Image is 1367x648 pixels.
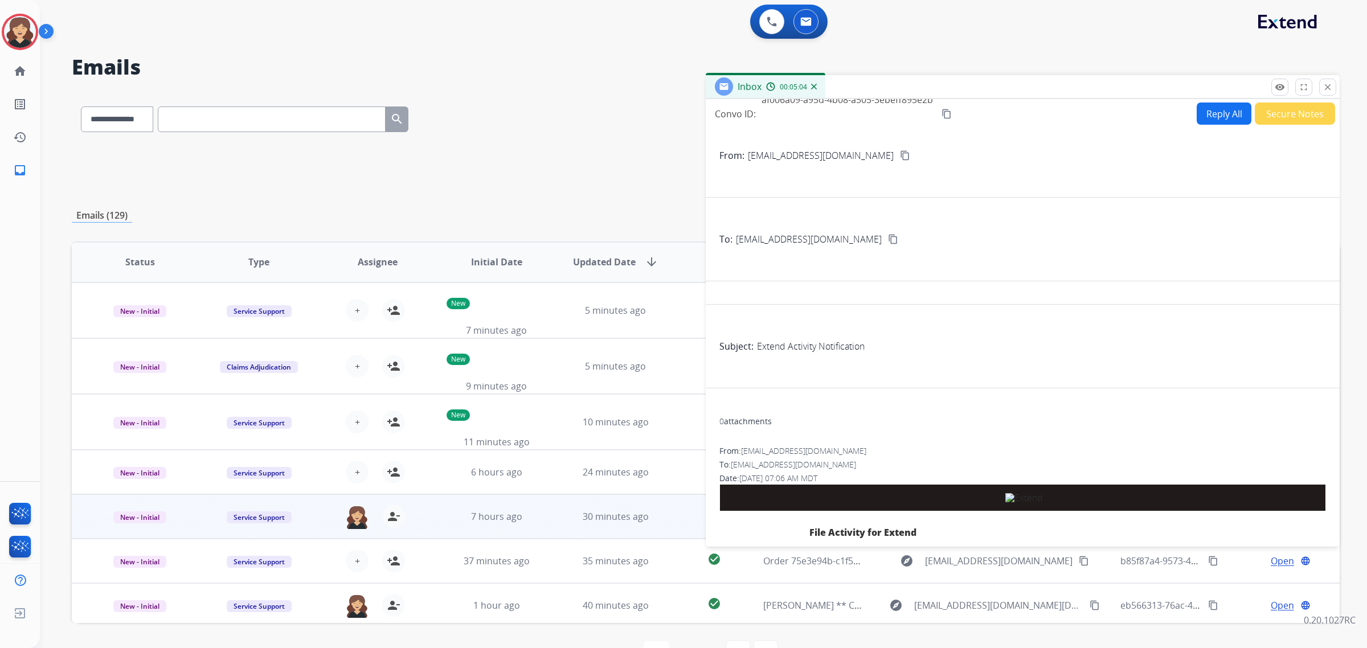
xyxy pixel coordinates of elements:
span: Inbox [738,80,762,93]
span: Status [125,255,155,269]
p: 0.20.1027RC [1304,613,1356,627]
div: To: [719,459,1326,470]
span: Service Support [227,556,292,568]
mat-icon: language [1300,600,1311,610]
mat-icon: person_add [387,304,400,317]
button: + [346,549,369,572]
span: [EMAIL_ADDRESS][DOMAIN_NAME] [731,459,856,470]
span: New - Initial [113,361,166,373]
span: New - Initial [113,556,166,568]
div: Date: [719,473,1326,484]
mat-icon: explore [889,598,903,612]
mat-icon: person_remove [387,510,400,523]
h2: Emails [72,56,1340,79]
span: 00:05:04 [780,83,807,92]
span: New - Initial [113,417,166,429]
mat-icon: explore [900,554,914,568]
span: New - Initial [113,467,166,479]
mat-icon: home [13,64,27,78]
p: New [447,409,470,421]
p: Emails (129) [72,208,132,223]
img: avatar [4,16,36,48]
mat-icon: person_add [387,359,400,373]
span: 6 hours ago [471,466,522,478]
span: Updated Date [573,255,636,269]
button: Reply All [1197,102,1251,125]
div: attachments [719,416,772,427]
mat-icon: content_copy [1079,556,1089,566]
mat-icon: person_add [387,465,400,479]
span: 10 minutes ago [583,416,649,428]
span: 5 minutes ago [585,360,646,372]
p: Subject: [719,339,754,353]
mat-icon: content_copy [1090,600,1100,610]
span: eb566313-76ac-48fb-b3c2-817d39ff7e02 [1120,599,1291,612]
mat-icon: check_circle [707,552,721,566]
p: New [447,354,470,365]
span: [EMAIL_ADDRESS][DOMAIN_NAME] [741,445,866,456]
img: agent-avatar [346,505,369,529]
mat-icon: person_add [387,554,400,568]
span: Service Support [227,417,292,429]
span: 11 minutes ago [464,436,530,448]
span: 9 minutes ago [466,380,527,392]
span: New - Initial [113,600,166,612]
span: 5 minutes ago [585,304,646,317]
button: + [346,299,369,322]
span: 30 minutes ago [583,510,649,523]
mat-icon: search [390,112,404,126]
span: Service Support [227,511,292,523]
span: af006a09-a95d-4b08-a505-3ebeff895e2b [762,93,933,106]
p: Extend Activity Notification [757,339,865,353]
span: + [355,359,360,373]
span: Service Support [227,600,292,612]
mat-icon: content_copy [888,234,898,244]
mat-icon: arrow_downward [645,255,658,269]
mat-icon: content_copy [1208,556,1218,566]
mat-icon: content_copy [942,109,952,119]
mat-icon: list_alt [13,97,27,111]
div: From: [719,445,1326,457]
p: New [447,298,470,309]
mat-icon: remove_red_eye [1275,82,1285,92]
button: Secure Notes [1255,102,1335,125]
span: New - Initial [113,305,166,317]
span: Assignee [358,255,398,269]
span: [EMAIL_ADDRESS][DOMAIN_NAME] [925,554,1073,568]
span: 37 minutes ago [464,555,530,567]
span: Claims Adjudication [220,361,298,373]
mat-icon: inbox [13,163,27,177]
span: [DATE] 07:06 AM MDT [739,473,817,483]
p: From: [719,149,744,162]
mat-icon: content_copy [1208,600,1218,610]
mat-icon: language [1300,556,1311,566]
span: 1 hour ago [473,599,520,612]
img: Extend [1005,493,1043,502]
span: 7 minutes ago [466,324,527,337]
mat-icon: close [1323,82,1333,92]
span: Service Support [227,305,292,317]
span: [EMAIL_ADDRESS][DOMAIN_NAME] [736,232,882,246]
p: [EMAIL_ADDRESS][DOMAIN_NAME] [748,149,894,162]
span: Type [248,255,269,269]
span: Order 75e3e94b-c1f5-434b-bab9-9f50e773f7f8 [763,555,959,567]
span: + [355,304,360,317]
img: agent-avatar [346,594,369,618]
span: 0 [719,416,724,426]
button: + [346,411,369,433]
button: + [346,461,369,483]
mat-icon: person_add [387,415,400,429]
span: 24 minutes ago [583,466,649,478]
span: + [355,554,360,568]
span: [PERSON_NAME] ** Claim ID: 1be46918-f394-4a9a-83bb-cb2b3641217f [763,599,1062,612]
span: Initial Date [471,255,522,269]
span: Service Support [227,467,292,479]
mat-icon: fullscreen [1299,82,1309,92]
span: + [355,465,360,479]
span: Open [1271,598,1294,612]
span: [EMAIL_ADDRESS][DOMAIN_NAME][DATE] [914,598,1083,612]
span: b85f87a4-9573-4e3f-a442-b48f058f0c2b [1120,555,1288,567]
span: + [355,415,360,429]
span: 35 minutes ago [583,555,649,567]
mat-icon: content_copy [900,150,910,161]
